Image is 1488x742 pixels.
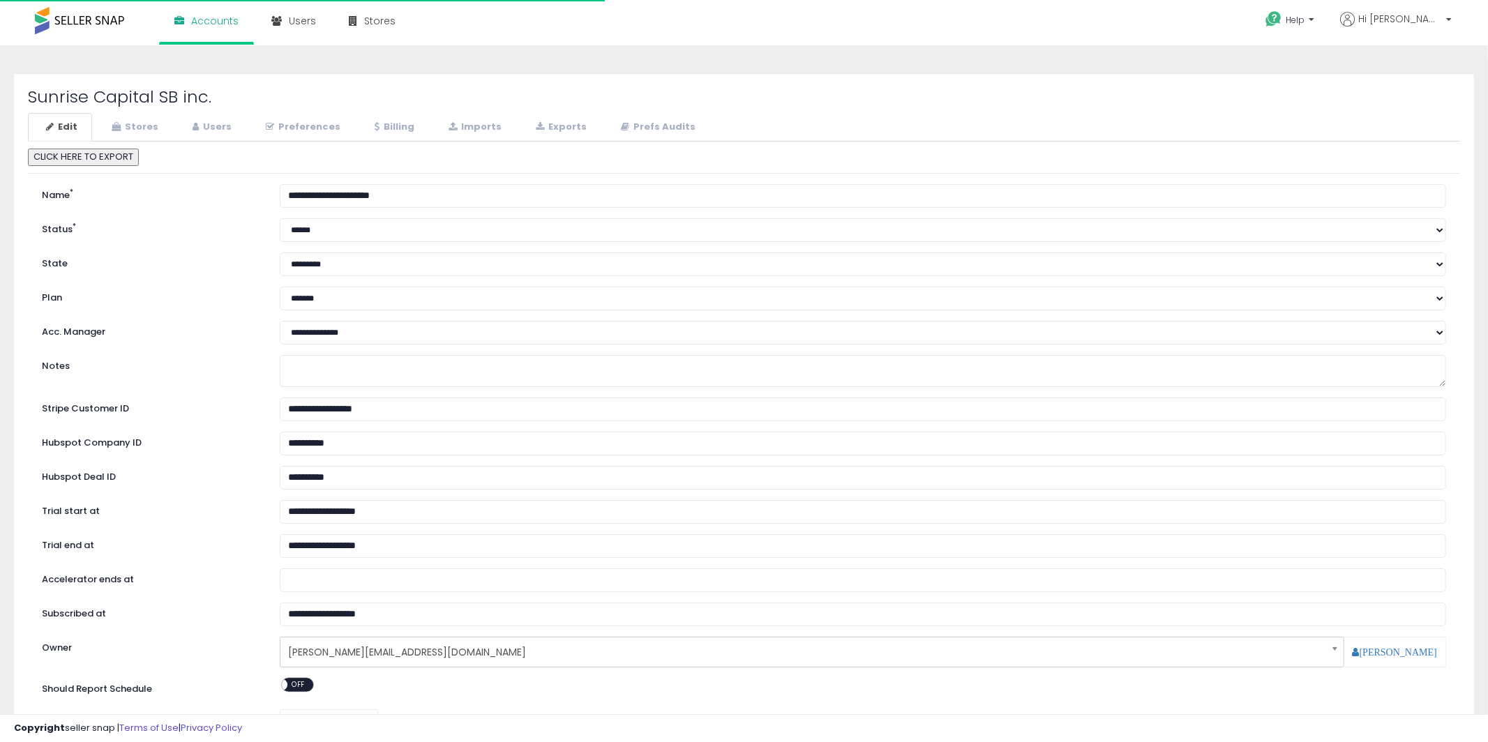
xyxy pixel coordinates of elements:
label: Subscribed at [31,603,269,621]
a: Hi [PERSON_NAME] [1340,12,1452,43]
a: Users [174,113,246,142]
button: CLICK HERE TO EXPORT [28,149,139,166]
h2: Sunrise Capital SB inc. [28,88,1460,106]
label: Acc. Manager [31,321,269,339]
a: Privacy Policy [181,721,242,734]
a: Exports [518,113,601,142]
span: Hi [PERSON_NAME] [1358,12,1442,26]
span: OFF [287,679,310,690]
a: [PERSON_NAME] [1353,647,1437,657]
div: seller snap | | [14,722,242,735]
label: Accelerator ends at [31,568,269,586]
a: Preferences [248,113,355,142]
label: Stripe Customer ID [31,397,269,416]
label: Owner [42,642,72,655]
a: Terms of Use [119,721,179,734]
label: Notes [31,355,269,373]
label: Status [31,218,269,236]
label: State [31,252,269,271]
label: Hubspot Deal ID [31,466,269,484]
span: Accounts [191,14,239,28]
i: Get Help [1265,10,1282,28]
span: [PERSON_NAME][EMAIL_ADDRESS][DOMAIN_NAME] [289,640,1317,664]
strong: Copyright [14,721,65,734]
label: Trial start at [31,500,269,518]
label: Hubspot Company ID [31,432,269,450]
span: Users [289,14,316,28]
a: Edit [28,113,92,142]
label: Name [31,184,269,202]
label: Trial end at [31,534,269,552]
a: Stores [93,113,173,142]
a: Imports [430,113,516,142]
button: Subscriptions [280,709,378,733]
label: Should Report Schedule [42,683,152,696]
label: Plan [31,287,269,305]
a: Prefs Audits [603,113,710,142]
a: Billing [356,113,429,142]
span: Stores [364,14,396,28]
span: Help [1286,14,1305,26]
